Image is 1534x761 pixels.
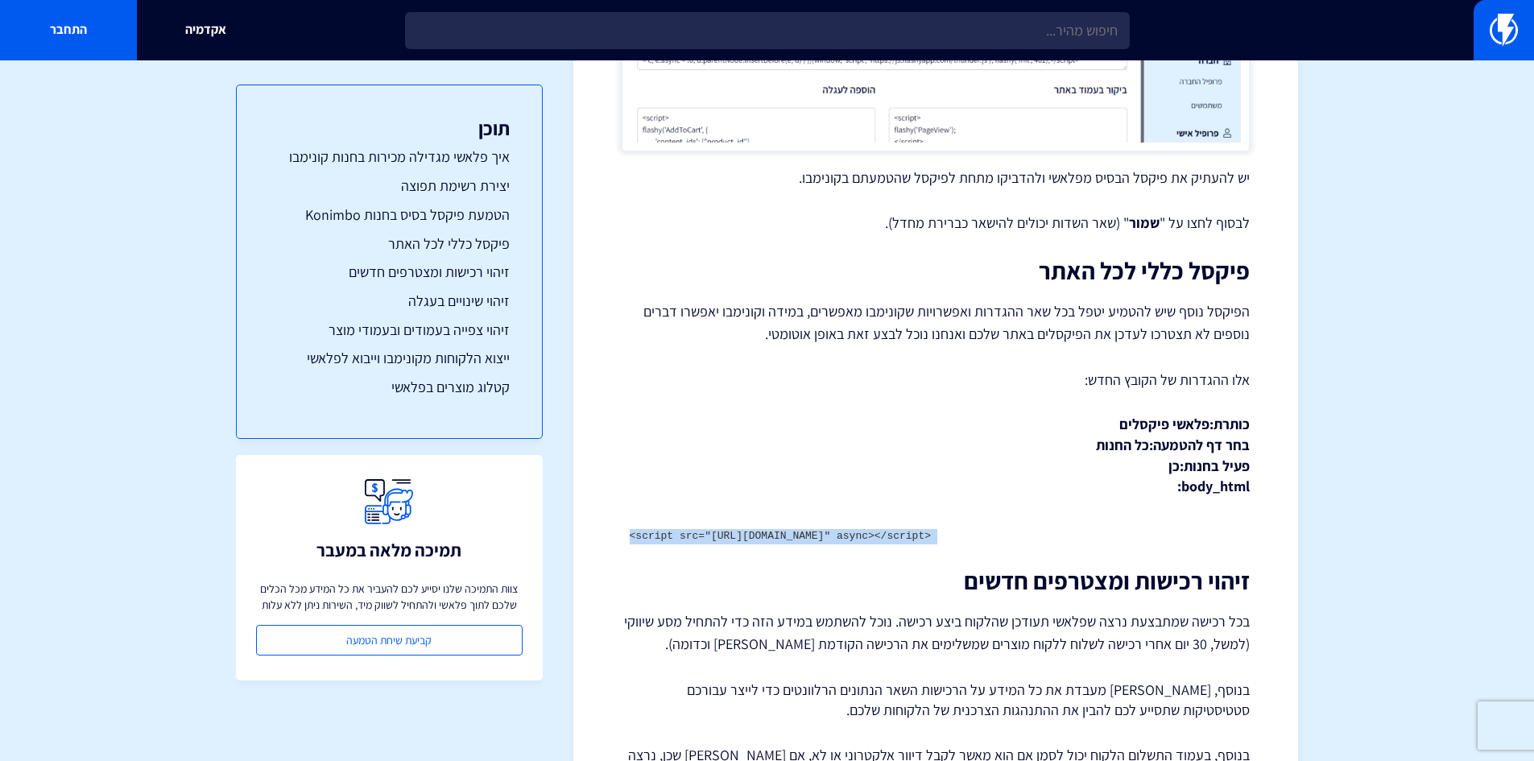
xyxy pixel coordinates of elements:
h3: תוכן [269,118,510,139]
strong: שמור [1129,213,1160,232]
strong: בחר דף להטמעה: [1149,436,1250,454]
a: זיהוי רכישות ומצטרפים חדשים [269,262,510,283]
a: קטלוג מוצרים בפלאשי [269,377,510,398]
h3: תמיכה מלאה במעבר [316,540,461,560]
a: זיהוי שינויים בעגלה [269,291,510,312]
a: פיקסל כללי לכל האתר [269,234,510,254]
strong: פעיל בחנות: [1180,457,1250,475]
a: ייצוא הלקוחות מקונימבו וייבוא לפלאשי [269,348,510,369]
strong: body_html: [1177,477,1250,495]
strong: כותרת: [1209,415,1250,433]
a: איך פלאשי מגדילה מכירות בחנות קונימבו [269,147,510,168]
p: בכל רכישה שמתבצעת נרצה שפלאשי תעודכן שהלקוח ביצע רכישה. נוכל להשתמש במידע הזה כדי להתחיל מסע שיוו... [622,610,1250,656]
p: בנוסף, [PERSON_NAME] מעבדת את כל המידע על הרכישות השאר הנתונים הרלוונטים כדי לייצר עבורכם סטטיסטי... [622,680,1250,721]
a: קביעת שיחת הטמעה [256,625,523,656]
h2: זיהוי רכישות ומצטרפים חדשים [622,568,1250,594]
a: הטמעת פיקסל בסיס בחנות Konimbo [269,205,510,225]
input: חיפוש מהיר... [405,12,1130,49]
h2: פיקסל כללי לכל האתר [622,258,1250,284]
p: צוות התמיכה שלנו יסייע לכם להעביר את כל המידע מכל הכלים שלכם לתוך פלאשי ולהתחיל לשווק מיד, השירות... [256,581,523,613]
p: לבסוף לחצו על " " (שאר השדות יכולים להישאר כברירת מחדל). [622,213,1250,234]
a: זיהוי צפייה בעמודים ובעמודי מוצר [269,320,510,341]
p: הפיקסל נוסף שיש להטמיע יטפל בכל שאר ההגדרות ואפשרויות שקונימבו מאפשרים, במידה וקונימבו יאפשרו דבר... [622,300,1250,345]
p: אלו ההגדרות של הקובץ החדש: [622,370,1250,391]
a: יצירת רשימת תפוצה [269,176,510,196]
code: <script src="[URL][DOMAIN_NAME]" async></script> [630,530,931,542]
strong: פלאשי פיקסלים כל החנות כן [1096,415,1250,495]
p: יש להעתיק את פיקסל הבסיס מפלאשי ולהדביקו מתחת לפיקסל שהטמעתם בקונימבו. [622,168,1250,188]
